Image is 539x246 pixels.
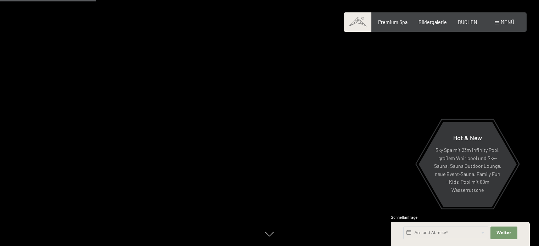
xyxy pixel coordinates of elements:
a: Hot & New Sky Spa mit 23m Infinity Pool, großem Whirlpool und Sky-Sauna, Sauna Outdoor Lounge, ne... [418,121,517,207]
p: Sky Spa mit 23m Infinity Pool, großem Whirlpool und Sky-Sauna, Sauna Outdoor Lounge, neue Event-S... [434,147,501,194]
button: Weiter [490,227,517,239]
a: Premium Spa [378,19,408,25]
span: Weiter [496,230,511,236]
a: Bildergalerie [419,19,447,25]
a: BUCHEN [458,19,477,25]
span: Menü [501,19,514,25]
span: Schnellanfrage [391,215,417,219]
span: Hot & New [453,134,482,142]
